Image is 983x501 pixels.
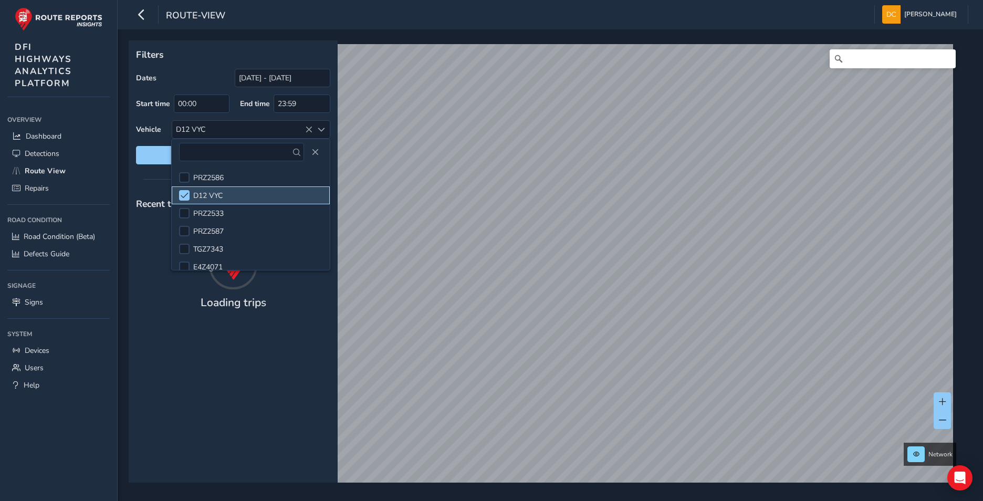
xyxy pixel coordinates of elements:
[7,359,110,377] a: Users
[136,146,330,164] button: Reset filters
[166,9,225,24] span: route-view
[7,377,110,394] a: Help
[7,112,110,128] div: Overview
[132,44,953,495] canvas: Map
[904,5,957,24] span: [PERSON_NAME]
[193,226,224,236] span: PRZ2587
[193,244,223,254] span: TGZ7343
[25,166,66,176] span: Route View
[193,173,224,183] span: PRZ2586
[7,128,110,145] a: Dashboard
[24,249,69,259] span: Defects Guide
[928,450,953,458] span: Network
[24,380,39,390] span: Help
[7,278,110,294] div: Signage
[308,145,322,160] button: Close
[25,149,59,159] span: Detections
[136,124,161,134] label: Vehicle
[7,145,110,162] a: Detections
[7,162,110,180] a: Route View
[172,121,312,138] div: D12 VYC
[136,99,170,109] label: Start time
[830,49,956,68] input: Search
[25,297,43,307] span: Signs
[7,326,110,342] div: System
[193,208,224,218] span: PRZ2533
[7,228,110,245] a: Road Condition (Beta)
[882,5,960,24] button: [PERSON_NAME]
[26,131,61,141] span: Dashboard
[7,342,110,359] a: Devices
[15,41,72,89] span: DFI HIGHWAYS ANALYTICS PLATFORM
[201,296,266,309] h4: Loading trips
[136,197,187,210] span: Recent trips
[144,150,322,160] span: Reset filters
[15,7,102,31] img: rr logo
[193,191,223,201] span: D12 VYC
[136,48,330,61] p: Filters
[193,262,223,272] span: E4Z4071
[7,180,110,197] a: Repairs
[7,212,110,228] div: Road Condition
[7,245,110,263] a: Defects Guide
[24,232,95,242] span: Road Condition (Beta)
[25,346,49,356] span: Devices
[7,294,110,311] a: Signs
[240,99,270,109] label: End time
[882,5,901,24] img: diamond-layout
[25,363,44,373] span: Users
[947,465,972,490] div: Open Intercom Messenger
[25,183,49,193] span: Repairs
[136,73,156,83] label: Dates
